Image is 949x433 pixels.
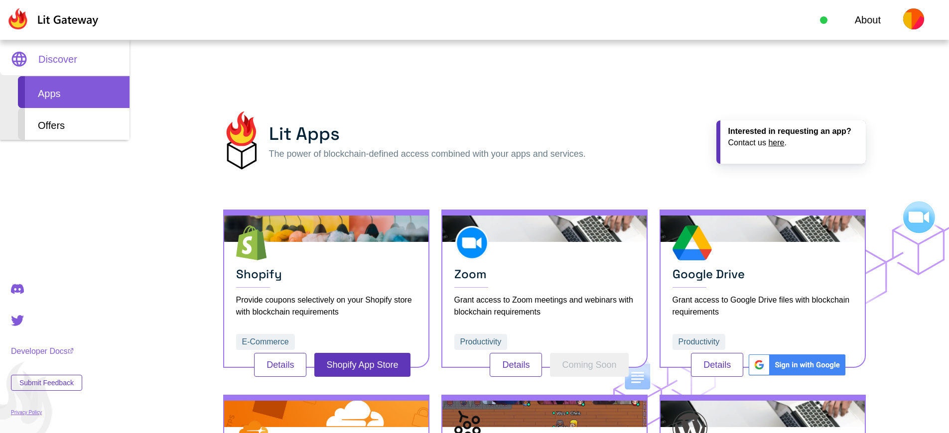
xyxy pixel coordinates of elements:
[236,334,295,350] button: E-Commerce
[11,375,82,391] button: Submit Feedback
[269,147,586,161] h5: The power of blockchain-defined access combined with your apps and services.
[11,347,82,356] a: Developer Docs
[728,138,858,147] div: Contact us .
[254,353,306,377] button: Details
[673,267,853,288] h3: Google Drive
[314,353,410,377] button: Shopify App Store
[38,52,77,67] span: Discover
[18,76,130,108] div: Apps
[454,334,508,350] button: Productivity
[269,120,586,147] h2: Lit Apps
[747,353,846,377] img: AebmxjtTus0OAAAAAElFTkSuQmCC
[673,294,853,318] div: Grant access to Google Drive files with blockchain requirements
[673,334,726,350] button: Productivity
[18,108,130,140] div: Offers
[768,138,784,147] a: here
[6,8,99,30] img: Lit Gateway Logo
[236,267,416,288] h3: Shopify
[223,111,259,170] img: dCkmojKE6zbGcmiyRNzj4lqTqCyrltJmwHfQAQJ2+1e5Hc1S5JlQniey71zbI5hTg5hFRjn5LkTVCC3NVpztmZySJJldUuSaU...
[454,267,635,288] h3: Zoom
[236,294,416,318] div: Provide coupons selectively on your Shopify store with blockchain requirements
[855,12,881,27] a: About
[728,126,858,136] div: Interested in requesting an app?
[11,410,82,415] a: Privacy Policy
[454,294,635,318] div: Grant access to Zoom meetings and webinars with blockchain requirements
[691,353,743,377] button: Details
[490,353,542,377] button: Details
